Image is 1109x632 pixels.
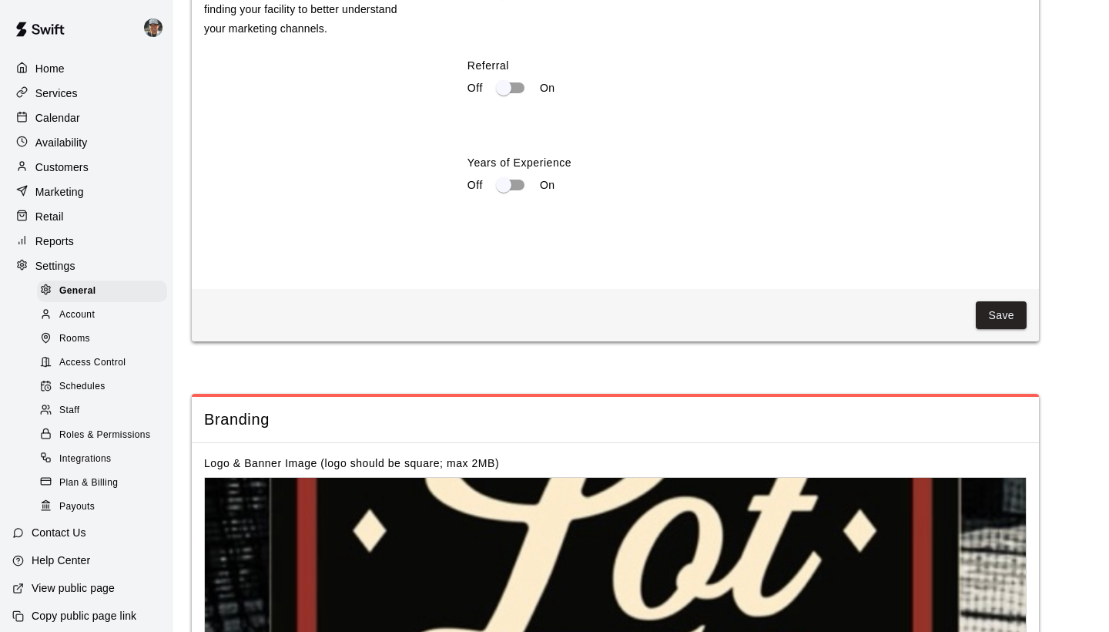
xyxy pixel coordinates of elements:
[12,180,161,203] a: Marketing
[32,525,86,540] p: Contact Us
[37,496,167,518] div: Payouts
[12,106,161,129] a: Calendar
[35,86,78,101] p: Services
[467,177,483,193] p: Off
[59,284,96,299] span: General
[59,499,95,515] span: Payouts
[32,580,115,596] p: View public page
[37,425,167,446] div: Roles & Permissions
[35,160,89,175] p: Customers
[540,80,555,96] p: On
[37,351,173,375] a: Access Control
[540,177,555,193] p: On
[12,57,161,80] a: Home
[35,110,80,126] p: Calendar
[59,428,150,443] span: Roles & Permissions
[37,495,173,519] a: Payouts
[976,301,1027,330] button: Save
[59,452,112,467] span: Integrations
[37,375,173,399] a: Schedules
[204,457,499,469] label: Logo & Banner Image (logo should be square; max 2MB)
[12,156,161,179] a: Customers
[467,80,483,96] p: Off
[35,234,74,249] p: Reports
[35,209,64,224] p: Retail
[59,403,79,419] span: Staff
[37,281,167,302] div: General
[12,254,161,277] a: Settings
[59,476,118,491] span: Plan & Billing
[35,184,84,200] p: Marketing
[37,304,167,326] div: Account
[59,379,106,395] span: Schedules
[59,355,126,371] span: Access Control
[37,471,173,495] a: Plan & Billing
[37,303,173,327] a: Account
[37,472,167,494] div: Plan & Billing
[35,61,65,76] p: Home
[32,553,90,568] p: Help Center
[12,230,161,253] a: Reports
[37,279,173,303] a: General
[37,400,167,422] div: Staff
[37,399,173,423] a: Staff
[37,352,167,374] div: Access Control
[37,447,173,471] a: Integrations
[141,12,173,43] div: Adam Broyles
[37,449,167,470] div: Integrations
[37,328,173,351] a: Rooms
[37,423,173,447] a: Roles & Permissions
[467,58,1027,73] label: Referral
[12,131,161,154] a: Availability
[35,258,75,274] p: Settings
[59,331,90,347] span: Rooms
[467,155,1027,170] label: Years of Experience
[37,328,167,350] div: Rooms
[144,18,162,37] img: Adam Broyles
[12,82,161,105] a: Services
[32,608,136,624] p: Copy public page link
[59,308,95,323] span: Account
[204,409,1027,430] span: Branding
[12,205,161,228] a: Retail
[35,135,88,150] p: Availability
[37,376,167,398] div: Schedules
